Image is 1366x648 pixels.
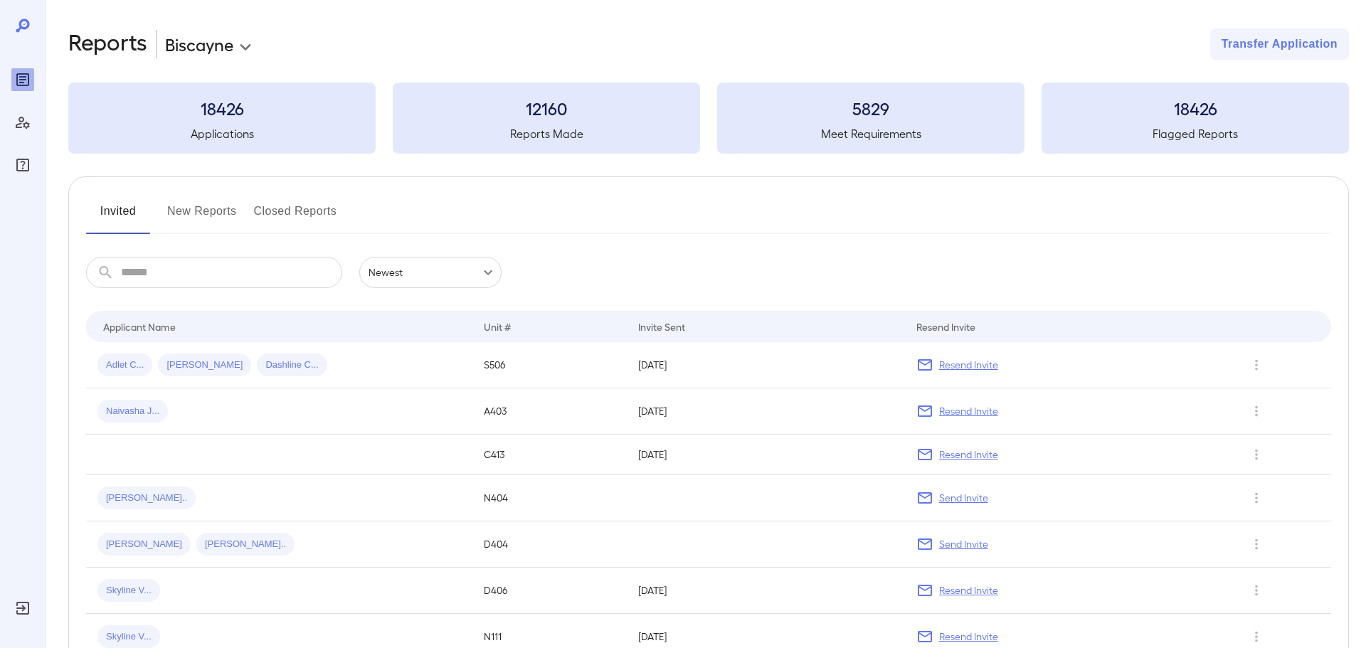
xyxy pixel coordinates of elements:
h3: 5829 [717,97,1024,119]
div: Applicant Name [103,318,176,335]
button: Row Actions [1245,400,1268,423]
h3: 18426 [68,97,376,119]
p: Resend Invite [939,583,998,597]
p: Send Invite [939,491,988,505]
span: [PERSON_NAME].. [97,492,196,505]
button: Row Actions [1245,625,1268,648]
td: [DATE] [627,568,905,614]
h5: Reports Made [393,125,700,142]
p: Resend Invite [939,358,998,372]
button: New Reports [167,200,237,234]
div: Invite Sent [638,318,685,335]
td: [DATE] [627,388,905,435]
span: Skyline V... [97,584,160,597]
span: Skyline V... [97,630,160,644]
p: Send Invite [939,537,988,551]
td: S506 [472,342,627,388]
td: D404 [472,521,627,568]
span: Dashline C... [257,358,327,372]
button: Row Actions [1245,579,1268,602]
td: [DATE] [627,342,905,388]
h5: Meet Requirements [717,125,1024,142]
span: [PERSON_NAME] [97,538,191,551]
button: Row Actions [1245,354,1268,376]
span: Adlet C... [97,358,152,372]
h3: 18426 [1042,97,1349,119]
div: Newest [359,257,502,288]
button: Row Actions [1245,443,1268,466]
button: Row Actions [1245,533,1268,556]
button: Closed Reports [254,200,337,234]
h3: 12160 [393,97,700,119]
td: A403 [472,388,627,435]
p: Resend Invite [939,447,998,462]
h5: Applications [68,125,376,142]
div: Resend Invite [916,318,975,335]
td: D406 [472,568,627,614]
button: Invited [86,200,150,234]
p: Biscayne [165,33,233,55]
h2: Reports [68,28,147,60]
div: Manage Users [11,111,34,134]
div: Unit # [484,318,511,335]
div: FAQ [11,154,34,176]
td: [DATE] [627,435,905,475]
p: Resend Invite [939,630,998,644]
button: Transfer Application [1210,28,1349,60]
td: C413 [472,435,627,475]
summary: 18426Applications12160Reports Made5829Meet Requirements18426Flagged Reports [68,83,1349,154]
h5: Flagged Reports [1042,125,1349,142]
span: [PERSON_NAME] [158,358,251,372]
p: Resend Invite [939,404,998,418]
span: [PERSON_NAME].. [196,538,295,551]
div: Log Out [11,597,34,620]
td: N404 [472,475,627,521]
div: Reports [11,68,34,91]
span: Naivasha J... [97,405,168,418]
button: Row Actions [1245,487,1268,509]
